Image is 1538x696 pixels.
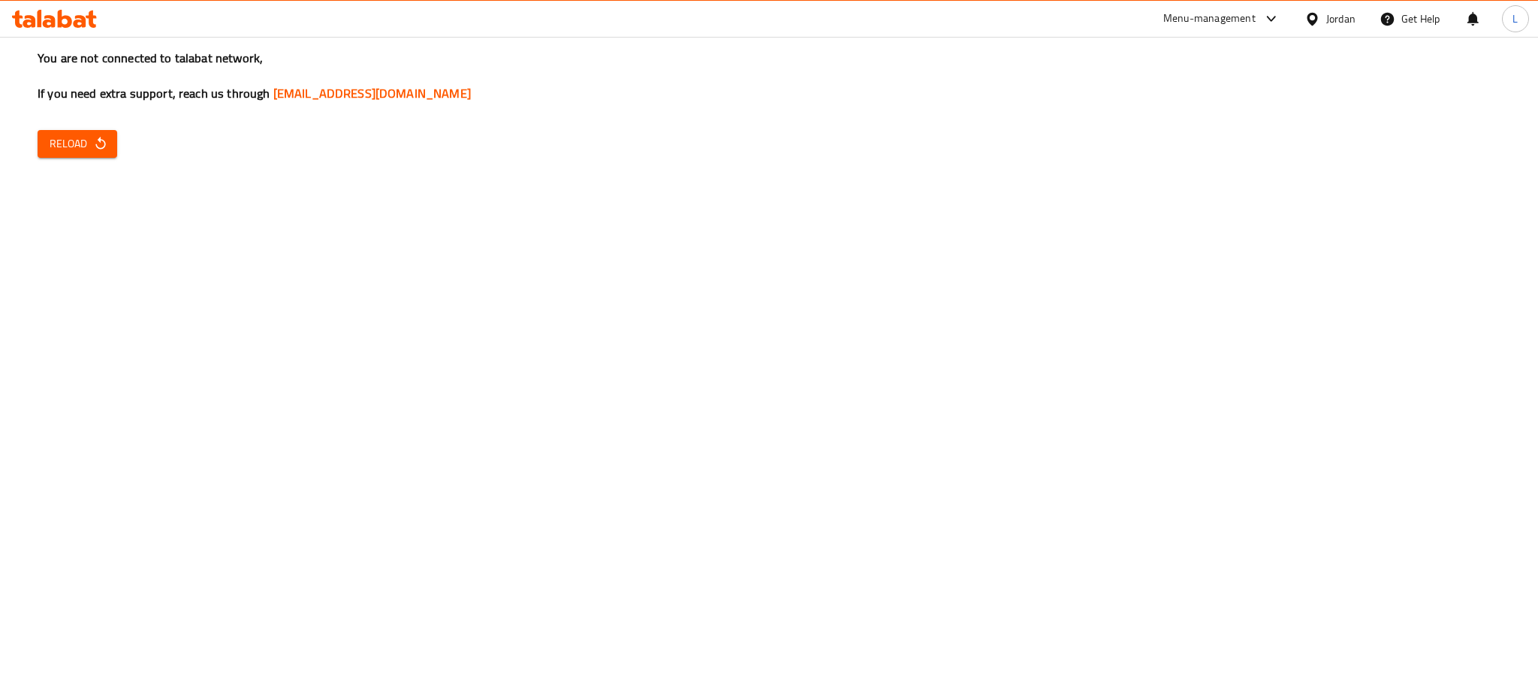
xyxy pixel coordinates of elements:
button: Reload [38,130,117,158]
span: L [1512,11,1518,27]
h3: You are not connected to talabat network, If you need extra support, reach us through [38,50,1500,102]
div: Menu-management [1163,10,1256,28]
a: [EMAIL_ADDRESS][DOMAIN_NAME] [273,82,471,104]
div: Jordan [1326,11,1356,27]
span: Reload [50,135,105,153]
